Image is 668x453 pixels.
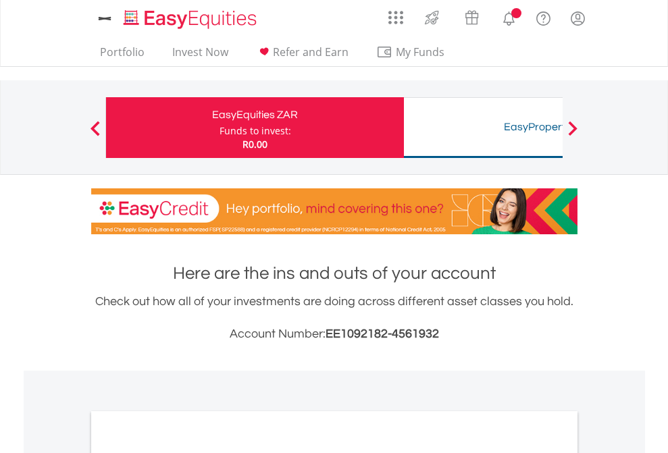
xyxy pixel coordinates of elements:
a: FAQ's and Support [526,3,561,30]
span: My Funds [376,43,465,61]
a: Home page [118,3,262,30]
a: Refer and Earn [251,45,354,66]
a: Notifications [492,3,526,30]
img: vouchers-v2.svg [461,7,483,28]
div: EasyEquities ZAR [114,105,396,124]
img: thrive-v2.svg [421,7,443,28]
div: Funds to invest: [220,124,291,138]
h1: Here are the ins and outs of your account [91,261,577,286]
img: EasyEquities_Logo.png [121,8,262,30]
h3: Account Number: [91,325,577,344]
span: Refer and Earn [273,45,349,59]
a: My Profile [561,3,595,33]
a: Vouchers [452,3,492,28]
a: Portfolio [95,45,150,66]
div: Check out how all of your investments are doing across different asset classes you hold. [91,292,577,344]
button: Next [559,128,586,141]
button: Previous [82,128,109,141]
span: EE1092182-4561932 [326,327,439,340]
img: grid-menu-icon.svg [388,10,403,25]
a: Invest Now [167,45,234,66]
a: AppsGrid [380,3,412,25]
span: R0.00 [242,138,267,151]
img: EasyCredit Promotion Banner [91,188,577,234]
